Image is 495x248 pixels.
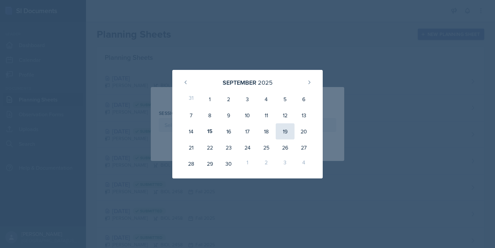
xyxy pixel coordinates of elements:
div: 1 [200,91,219,107]
div: 25 [257,139,276,156]
div: 3 [238,91,257,107]
div: 22 [200,139,219,156]
div: 13 [295,107,313,123]
div: 4 [257,91,276,107]
div: September [223,78,256,87]
div: 17 [238,123,257,139]
div: 18 [257,123,276,139]
div: 12 [276,107,295,123]
div: 28 [182,156,200,172]
div: 14 [182,123,200,139]
div: 24 [238,139,257,156]
div: 7 [182,107,200,123]
div: 4 [295,156,313,172]
div: 8 [200,107,219,123]
div: 3 [276,156,295,172]
div: 29 [200,156,219,172]
div: 2 [219,91,238,107]
div: 27 [295,139,313,156]
div: 1 [238,156,257,172]
div: 11 [257,107,276,123]
div: 5 [276,91,295,107]
div: 2 [257,156,276,172]
div: 15 [200,123,219,139]
div: 30 [219,156,238,172]
div: 19 [276,123,295,139]
div: 16 [219,123,238,139]
div: 31 [182,91,200,107]
div: 9 [219,107,238,123]
div: 10 [238,107,257,123]
div: 23 [219,139,238,156]
div: 6 [295,91,313,107]
div: 2025 [258,78,273,87]
div: 20 [295,123,313,139]
div: 26 [276,139,295,156]
div: 21 [182,139,200,156]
